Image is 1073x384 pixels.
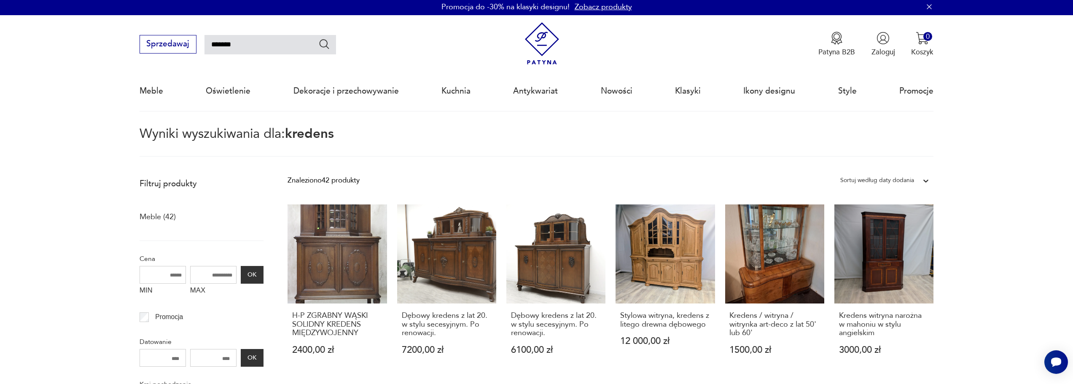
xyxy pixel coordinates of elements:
button: Sprzedawaj [140,35,196,54]
button: Szukaj [318,38,331,50]
a: Kredens witryna narożna w mahoniu w stylu angielskimKredens witryna narożna w mahoniu w stylu ang... [834,204,933,374]
div: 0 [923,32,932,41]
a: Antykwariat [513,72,558,110]
p: 2400,00 zł [292,346,382,354]
p: Zaloguj [871,47,895,57]
button: Zaloguj [871,32,895,57]
button: Patyna B2B [818,32,855,57]
h3: Dębowy kredens z lat 20. w stylu secesyjnym. Po renowacji. [402,311,492,337]
iframe: Smartsupp widget button [1044,350,1068,374]
a: Meble [140,72,163,110]
p: Promocja do -30% na klasyki designu! [441,2,570,12]
span: kredens [285,125,334,142]
div: Sortuj według daty dodania [840,175,914,186]
a: Meble (42) [140,210,176,224]
a: Dębowy kredens z lat 20. w stylu secesyjnym. Po renowacji.Dębowy kredens z lat 20. w stylu secesy... [397,204,496,374]
img: Ikona koszyka [916,32,929,45]
a: Dębowy kredens z lat 20. w stylu secesyjnym. Po renowacji.Dębowy kredens z lat 20. w stylu secesy... [506,204,605,374]
img: Patyna - sklep z meblami i dekoracjami vintage [521,22,563,65]
button: 0Koszyk [911,32,933,57]
a: H-P ZGRABNY WĄSKI SOLIDNY KREDENS MIĘDZYWOJENNYH-P ZGRABNY WĄSKI SOLIDNY KREDENS MIĘDZYWOJENNY240... [288,204,387,374]
p: Koszyk [911,47,933,57]
img: Ikona medalu [830,32,843,45]
label: MAX [190,284,237,300]
a: Sprzedawaj [140,41,196,48]
a: Kredens / witryna / witrynka art-deco z lat 50' lub 60'Kredens / witryna / witrynka art-deco z la... [725,204,824,374]
p: Datowanie [140,336,264,347]
a: Kuchnia [441,72,471,110]
p: Filtruj produkty [140,178,264,189]
h3: Stylowa witryna, kredens z litego drewna dębowego [620,311,710,329]
h3: H-P ZGRABNY WĄSKI SOLIDNY KREDENS MIĘDZYWOJENNY [292,311,382,337]
h3: Dębowy kredens z lat 20. w stylu secesyjnym. Po renowacji. [511,311,601,337]
p: 7200,00 zł [402,346,492,354]
a: Promocje [899,72,933,110]
a: Style [838,72,857,110]
button: OK [241,349,264,367]
p: 6100,00 zł [511,346,601,354]
a: Oświetlenie [206,72,250,110]
a: Dekoracje i przechowywanie [293,72,399,110]
p: 12 000,00 zł [620,337,710,346]
a: Stylowa witryna, kredens z litego drewna dębowegoStylowa witryna, kredens z litego drewna dęboweg... [616,204,715,374]
a: Klasyki [675,72,701,110]
p: Patyna B2B [818,47,855,57]
button: OK [241,266,264,284]
p: Wyniki wyszukiwania dla: [140,128,933,157]
p: 1500,00 zł [729,346,820,354]
h3: Kredens witryna narożna w mahoniu w stylu angielskim [839,311,929,337]
a: Zobacz produkty [575,2,632,12]
p: Cena [140,253,264,264]
a: Ikona medaluPatyna B2B [818,32,855,57]
h3: Kredens / witryna / witrynka art-deco z lat 50' lub 60' [729,311,820,337]
label: MIN [140,284,186,300]
a: Nowości [601,72,632,110]
p: 3000,00 zł [839,346,929,354]
a: Ikony designu [743,72,795,110]
div: Znaleziono 42 produkty [288,175,360,186]
img: Ikonka użytkownika [877,32,890,45]
p: Promocja [155,311,183,322]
